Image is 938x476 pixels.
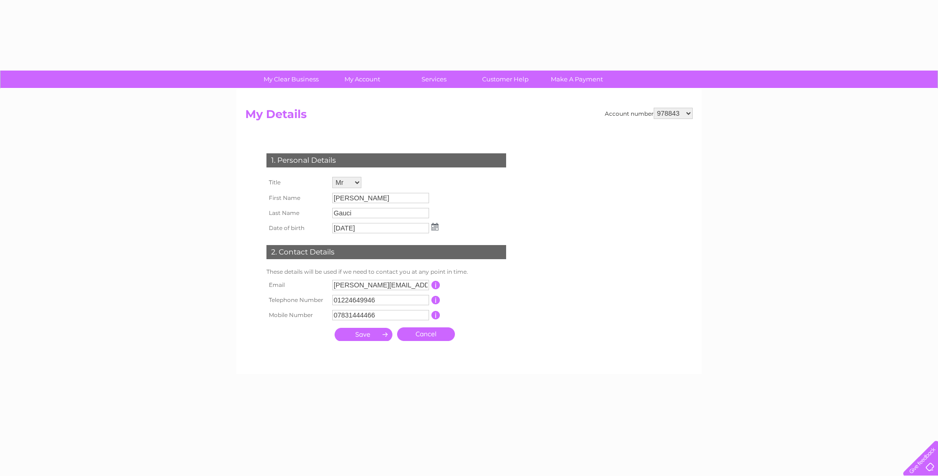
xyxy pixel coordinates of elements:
[605,108,693,119] div: Account number
[266,153,506,167] div: 1. Personal Details
[335,328,392,341] input: Submit
[264,266,508,278] td: These details will be used if we need to contact you at any point in time.
[324,71,401,88] a: My Account
[264,293,330,308] th: Telephone Number
[264,175,330,190] th: Title
[467,71,544,88] a: Customer Help
[431,281,440,289] input: Information
[395,71,473,88] a: Services
[431,296,440,304] input: Information
[264,190,330,206] th: First Name
[264,221,330,236] th: Date of birth
[431,223,438,230] img: ...
[266,245,506,259] div: 2. Contact Details
[538,71,616,88] a: Make A Payment
[264,308,330,323] th: Mobile Number
[431,311,440,319] input: Information
[264,278,330,293] th: Email
[397,327,455,341] a: Cancel
[252,71,330,88] a: My Clear Business
[245,108,693,126] h2: My Details
[264,206,330,221] th: Last Name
